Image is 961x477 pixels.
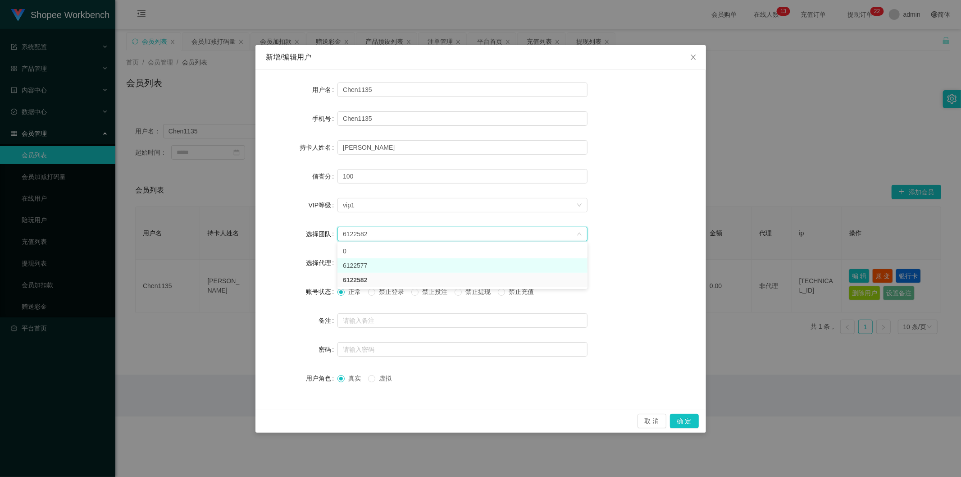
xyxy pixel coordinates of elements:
label: VIP等级： [309,202,337,209]
button: Close [681,45,706,70]
label: 账号状态： [306,288,337,295]
button: 确 定 [670,414,699,428]
input: 请输入信誉分 [337,169,588,183]
li: 6122577 [337,258,588,273]
span: 虚拟 [375,375,395,382]
label: 信誉分： [312,173,337,180]
button: 取 消 [638,414,666,428]
li: 6122582 [337,273,588,287]
input: 请输入密码 [337,342,588,357]
label: 用户名： [312,86,337,93]
label: 持卡人姓名： [300,144,337,151]
label: 用户角色： [306,375,337,382]
label: 选择代理： [306,259,337,266]
input: 请输入持卡人姓名 [337,140,588,155]
label: 手机号： [312,115,337,122]
span: 禁止投注 [419,288,451,295]
input: 请输入手机号 [337,111,588,126]
div: 6122582 [343,227,368,241]
i: 图标: down [577,202,582,209]
i: 图标: close [690,54,697,61]
div: vip1 [343,198,355,212]
label: 选择团队： [306,230,337,238]
input: 请输入备注 [337,313,588,328]
div: 新增/编辑用户 [266,52,695,62]
span: 正常 [345,288,364,295]
label: 备注： [319,317,337,324]
span: 禁止充值 [505,288,537,295]
li: 0 [337,244,588,258]
span: 禁止提现 [462,288,494,295]
input: 请输入用户名 [337,83,588,97]
label: 密码： [319,346,337,353]
span: 禁止登录 [375,288,408,295]
i: 图标: down [577,231,582,238]
span: 真实 [345,375,364,382]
